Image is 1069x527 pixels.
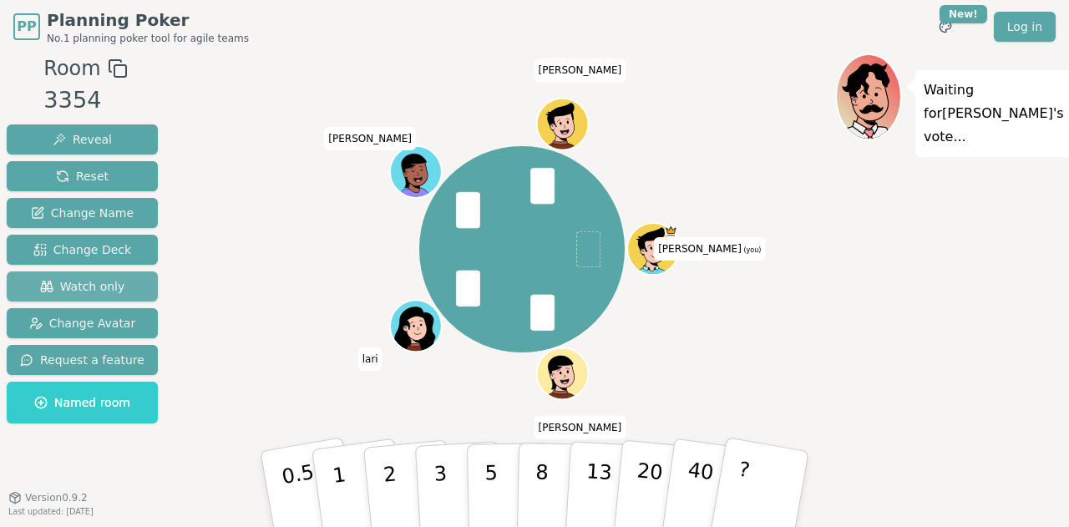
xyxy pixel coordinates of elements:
[924,79,1064,149] p: Waiting for [PERSON_NAME] 's vote...
[742,246,762,254] span: (you)
[7,235,158,265] button: Change Deck
[930,12,960,42] button: New!
[534,59,626,83] span: Click to change your name
[13,8,249,45] a: PPPlanning PokerNo.1 planning poker tool for agile teams
[534,416,626,439] span: Click to change your name
[34,394,130,411] span: Named room
[7,345,158,375] button: Request a feature
[7,161,158,191] button: Reset
[53,131,112,148] span: Reveal
[33,241,131,258] span: Change Deck
[47,8,249,32] span: Planning Poker
[324,127,416,150] span: Click to change your name
[43,84,127,118] div: 3354
[994,12,1056,42] a: Log in
[31,205,134,221] span: Change Name
[17,17,36,37] span: PP
[56,168,109,185] span: Reset
[20,352,144,368] span: Request a feature
[8,491,88,504] button: Version0.9.2
[358,347,383,371] span: Click to change your name
[665,225,677,237] span: Rob is the host
[7,124,158,155] button: Reveal
[654,237,765,261] span: Click to change your name
[43,53,100,84] span: Room
[40,278,125,295] span: Watch only
[8,507,94,516] span: Last updated: [DATE]
[25,491,88,504] span: Version 0.9.2
[629,225,677,273] button: Click to change your avatar
[7,382,158,423] button: Named room
[47,32,249,45] span: No.1 planning poker tool for agile teams
[940,5,987,23] div: New!
[7,308,158,338] button: Change Avatar
[7,198,158,228] button: Change Name
[7,271,158,302] button: Watch only
[29,315,136,332] span: Change Avatar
